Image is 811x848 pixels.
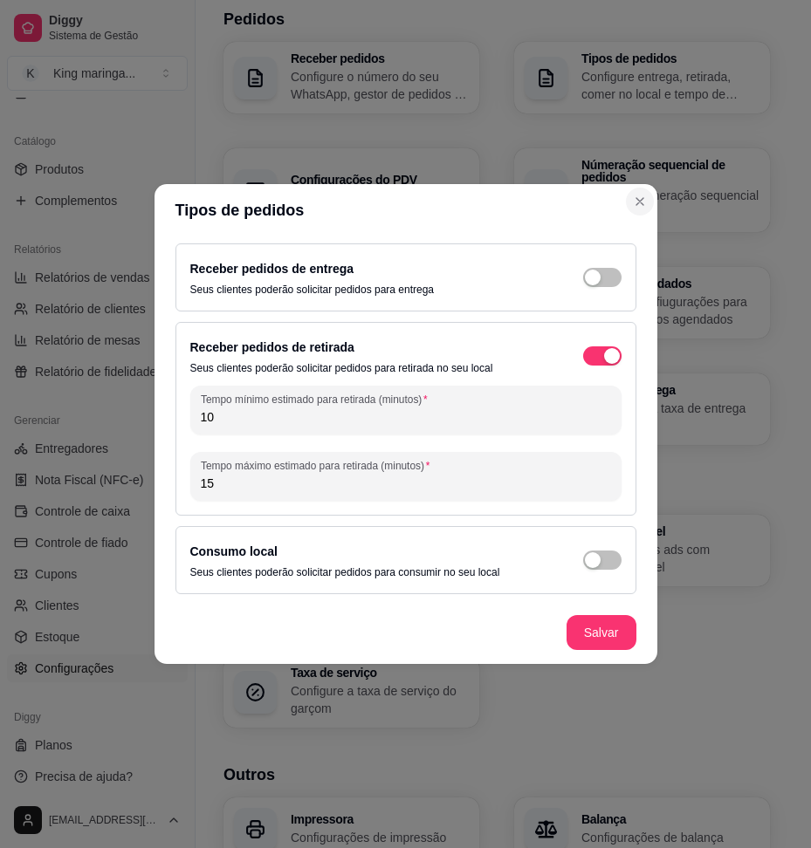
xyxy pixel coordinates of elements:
input: Tempo máximo estimado para retirada (minutos) [201,475,611,492]
button: Close [626,188,654,215]
label: Receber pedidos de entrega [190,262,354,276]
button: Salvar [567,615,636,650]
p: Seus clientes poderão solicitar pedidos para entrega [190,283,435,297]
p: Seus clientes poderão solicitar pedidos para consumir no seu local [190,565,500,579]
label: Tempo máximo estimado para retirada (minutos) [201,458,436,473]
label: Tempo mínimo estimado para retirada (minutos) [201,392,433,407]
header: Tipos de pedidos [155,184,657,236]
p: Seus clientes poderão solicitar pedidos para retirada no seu local [190,361,493,375]
input: Tempo mínimo estimado para retirada (minutos) [201,408,611,426]
label: Consumo local [190,544,278,558]
label: Receber pedidos de retirada [190,340,354,354]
